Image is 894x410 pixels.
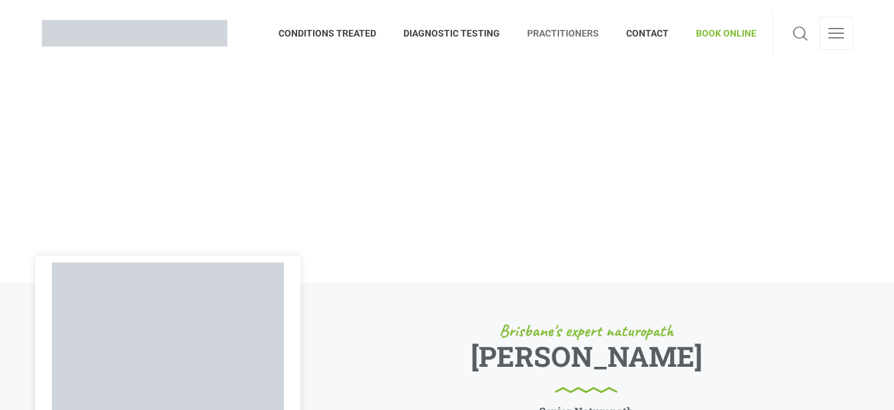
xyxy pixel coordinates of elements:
[514,10,613,56] a: PRACTITIONERS
[514,23,613,44] span: PRACTITIONERS
[683,23,756,44] span: BOOK ONLINE
[390,23,514,44] span: DIAGNOSTIC TESTING
[390,10,514,56] a: DIAGNOSTIC TESTING
[279,10,390,56] a: CONDITIONS TREATED
[499,322,673,340] span: Brisbane's expert naturopath
[42,20,227,47] img: Brisbane Naturopath
[613,23,683,44] span: CONTACT
[42,10,227,56] a: Brisbane Naturopath
[279,23,390,44] span: CONDITIONS TREATED
[613,10,683,56] a: CONTACT
[471,345,703,394] h1: [PERSON_NAME]
[683,10,756,56] a: BOOK ONLINE
[789,17,812,50] a: Search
